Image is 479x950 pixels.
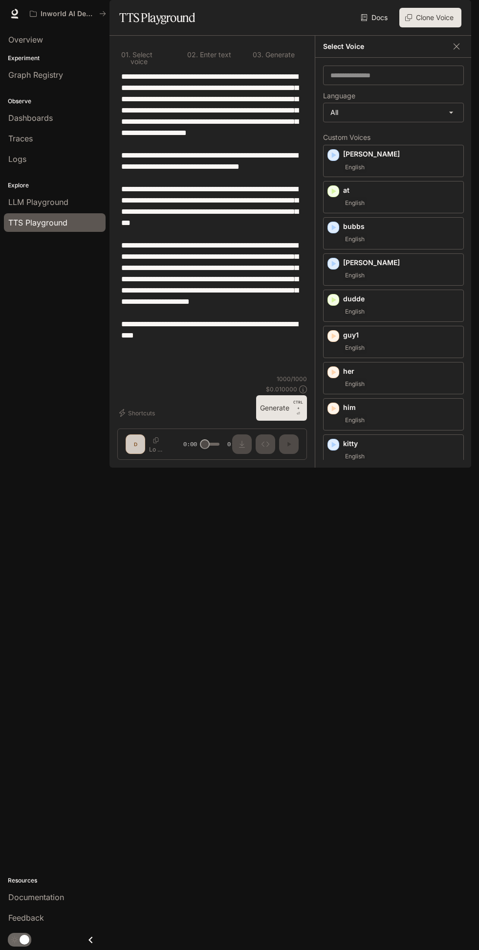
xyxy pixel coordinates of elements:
[343,197,367,209] span: English
[343,306,367,317] span: English
[187,51,198,58] p: 0 2 .
[117,405,159,421] button: Shortcuts
[343,222,459,231] p: bubbs
[343,451,367,462] span: English
[293,399,303,411] p: CTRL +
[343,330,459,340] p: guy1
[343,258,459,268] p: [PERSON_NAME]
[343,342,367,354] span: English
[131,51,172,65] p: Select voice
[343,161,367,173] span: English
[343,294,459,304] p: dudde
[343,270,367,281] span: English
[343,403,459,412] p: him
[41,10,95,18] p: Inworld AI Demos
[343,439,459,449] p: kitty
[253,51,263,58] p: 0 3 .
[277,375,307,383] p: 1000 / 1000
[256,395,307,421] button: GenerateCTRL +⏎
[343,414,367,426] span: English
[119,8,195,27] h1: TTS Playground
[266,385,297,393] p: $ 0.010000
[343,185,459,195] p: at
[343,149,459,159] p: [PERSON_NAME]
[359,8,392,27] a: Docs
[293,399,303,417] p: ⏎
[198,51,231,58] p: Enter text
[323,134,464,141] p: Custom Voices
[399,8,461,27] button: Clone Voice
[343,366,459,376] p: her
[343,378,367,390] span: English
[323,92,355,99] p: Language
[263,51,295,58] p: Generate
[343,233,367,245] span: English
[324,103,463,122] div: All
[25,4,110,23] button: All workspaces
[121,51,131,65] p: 0 1 .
